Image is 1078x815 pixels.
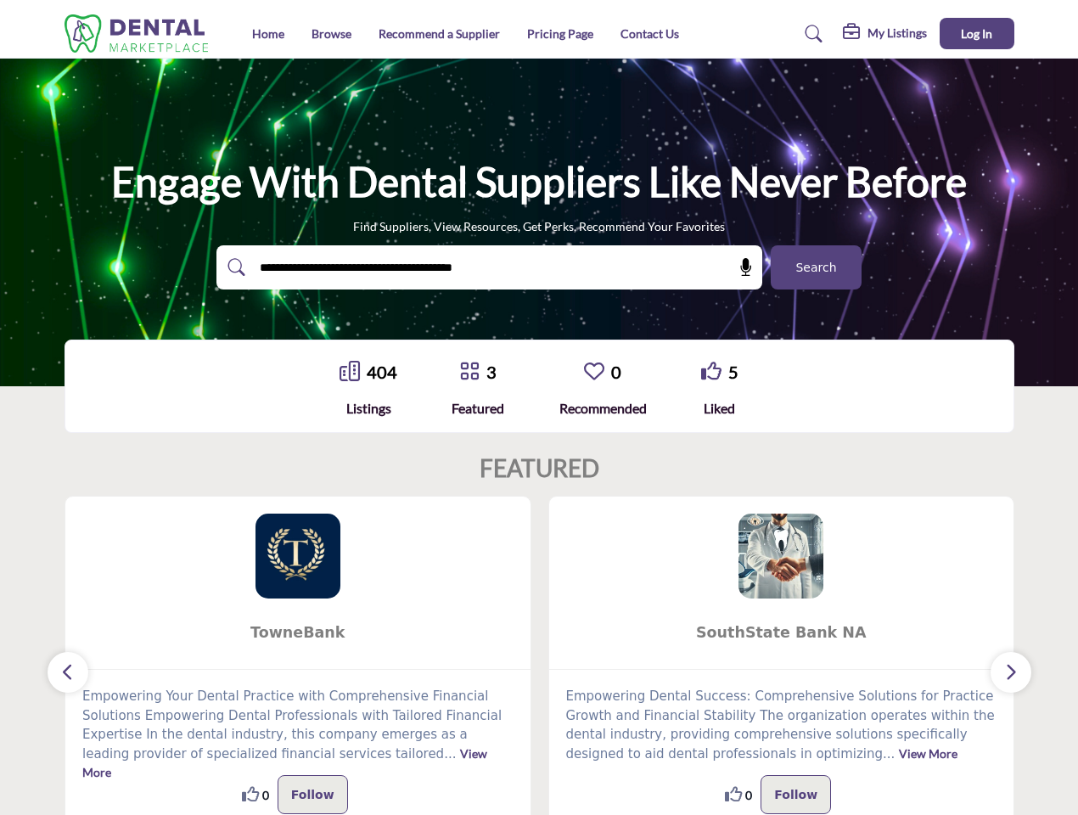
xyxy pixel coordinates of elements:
[291,784,334,805] p: Follow
[527,26,593,41] a: Pricing Page
[771,245,862,289] button: Search
[940,18,1014,49] button: Log In
[789,20,834,48] a: Search
[867,25,927,41] h5: My Listings
[559,398,647,419] div: Recommended
[459,361,480,384] a: Go to Featured
[262,786,269,804] span: 0
[278,775,348,814] button: Follow
[82,746,487,780] a: View More
[584,361,604,384] a: Go to Recommended
[726,259,755,276] span: Search by Voice
[549,610,1014,655] a: SouthState Bank NA
[444,746,456,762] span: ...
[353,218,725,235] p: Find Suppliers, View Resources, Get Perks, Recommend Your Favorites
[761,775,831,814] button: Follow
[620,26,679,41] a: Contact Us
[486,362,497,382] a: 3
[883,746,895,762] span: ...
[480,454,599,483] h2: FEATURED
[701,398,738,419] div: Liked
[611,362,621,382] a: 0
[82,687,514,783] p: Empowering Your Dental Practice with Comprehensive Financial Solutions Empowering Dental Professi...
[701,361,721,381] i: Go to Liked
[738,514,823,599] img: SouthState Bank NA
[745,786,752,804] span: 0
[252,26,284,41] a: Home
[340,398,397,419] div: Listings
[961,26,992,41] span: Log In
[774,784,817,805] p: Follow
[65,610,531,655] a: TowneBank
[379,26,500,41] a: Recommend a Supplier
[65,14,217,53] img: Site Logo
[255,514,340,599] img: TowneBank
[728,362,738,382] a: 5
[111,155,967,208] h1: Engage with Dental Suppliers Like Never Before
[91,610,505,655] b: TowneBank
[367,362,397,382] a: 404
[452,398,504,419] div: Featured
[566,687,997,763] p: Empowering Dental Success: Comprehensive Solutions for Practice Growth and Financial Stability Th...
[575,621,989,644] span: SouthState Bank NA
[575,610,989,655] b: SouthState Bank NA
[91,621,505,644] span: TowneBank
[795,259,836,277] span: Search
[312,26,351,41] a: Browse
[899,746,957,761] a: View More
[843,24,927,44] div: My Listings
